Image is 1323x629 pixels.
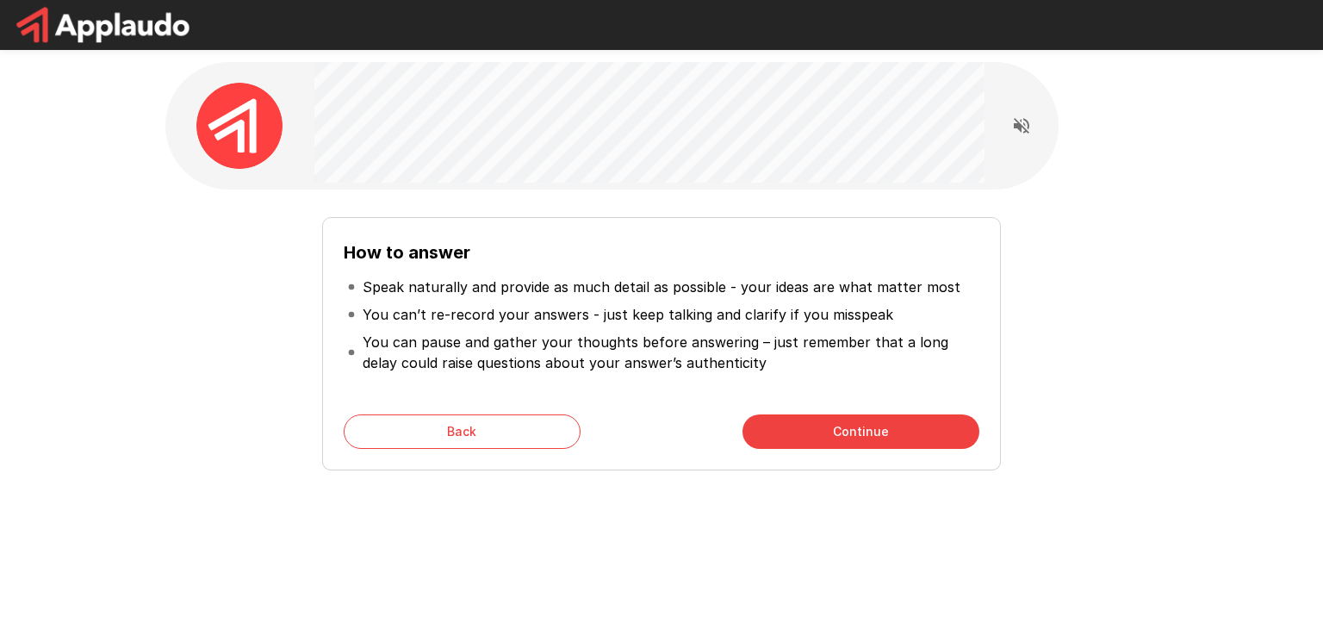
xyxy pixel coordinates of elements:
[344,414,581,449] button: Back
[742,414,979,449] button: Continue
[344,242,470,263] b: How to answer
[1004,109,1039,143] button: Read questions aloud
[196,83,283,169] img: applaudo_avatar.png
[363,332,976,373] p: You can pause and gather your thoughts before answering – just remember that a long delay could r...
[363,304,893,325] p: You can’t re-record your answers - just keep talking and clarify if you misspeak
[363,277,960,297] p: Speak naturally and provide as much detail as possible - your ideas are what matter most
